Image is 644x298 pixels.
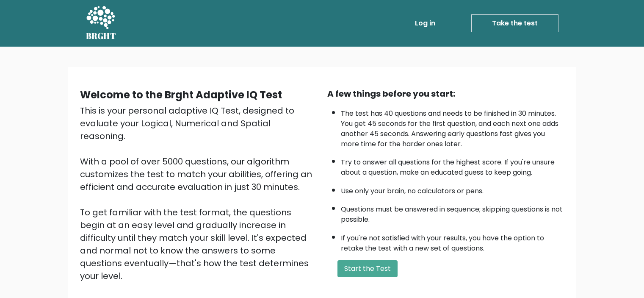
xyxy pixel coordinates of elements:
li: Use only your brain, no calculators or pens. [341,182,564,196]
a: BRGHT [86,3,116,43]
button: Start the Test [337,260,398,277]
a: Take the test [471,14,558,32]
li: The test has 40 questions and needs to be finished in 30 minutes. You get 45 seconds for the firs... [341,104,564,149]
li: Try to answer all questions for the highest score. If you're unsure about a question, make an edu... [341,153,564,178]
a: Log in [412,15,439,32]
div: A few things before you start: [327,87,564,100]
h5: BRGHT [86,31,116,41]
li: If you're not satisfied with your results, you have the option to retake the test with a new set ... [341,229,564,253]
b: Welcome to the Brght Adaptive IQ Test [80,88,282,102]
li: Questions must be answered in sequence; skipping questions is not possible. [341,200,564,225]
